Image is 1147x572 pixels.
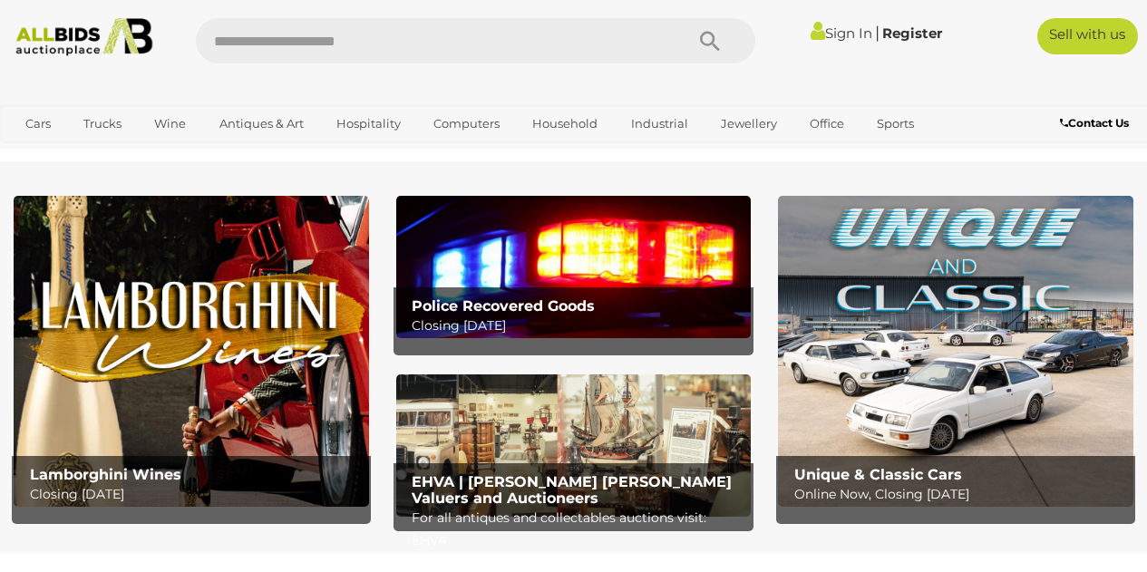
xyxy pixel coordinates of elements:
[619,109,700,139] a: Industrial
[396,374,752,517] img: EHVA | Evans Hastings Valuers and Auctioneers
[412,507,744,552] p: For all antiques and collectables auctions visit: EHVA
[422,109,511,139] a: Computers
[882,24,942,42] a: Register
[665,18,755,63] button: Search
[1060,113,1133,133] a: Contact Us
[798,109,856,139] a: Office
[412,315,744,337] p: Closing [DATE]
[72,109,133,139] a: Trucks
[709,109,789,139] a: Jewellery
[794,466,962,483] b: Unique & Classic Cars
[412,473,732,507] b: EHVA | [PERSON_NAME] [PERSON_NAME] Valuers and Auctioneers
[396,196,752,338] img: Police Recovered Goods
[30,466,181,483] b: Lamborghini Wines
[865,109,926,139] a: Sports
[778,196,1133,507] img: Unique & Classic Cars
[396,196,752,338] a: Police Recovered Goods Police Recovered Goods Closing [DATE]
[325,109,413,139] a: Hospitality
[8,18,160,56] img: Allbids.com.au
[1060,116,1129,130] b: Contact Us
[14,109,63,139] a: Cars
[794,483,1126,506] p: Online Now, Closing [DATE]
[14,196,369,507] img: Lamborghini Wines
[811,24,872,42] a: Sign In
[875,23,880,43] span: |
[142,109,198,139] a: Wine
[778,196,1133,507] a: Unique & Classic Cars Unique & Classic Cars Online Now, Closing [DATE]
[30,483,362,506] p: Closing [DATE]
[14,139,166,169] a: [GEOGRAPHIC_DATA]
[520,109,609,139] a: Household
[396,374,752,517] a: EHVA | Evans Hastings Valuers and Auctioneers EHVA | [PERSON_NAME] [PERSON_NAME] Valuers and Auct...
[208,109,316,139] a: Antiques & Art
[14,196,369,507] a: Lamborghini Wines Lamborghini Wines Closing [DATE]
[412,297,595,315] b: Police Recovered Goods
[1037,18,1138,54] a: Sell with us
